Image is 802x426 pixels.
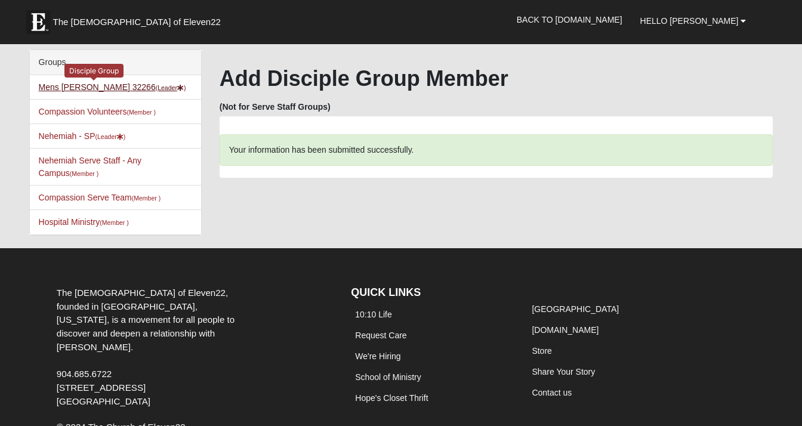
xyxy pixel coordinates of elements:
a: Nehemiah Serve Staff - Any Campus(Member ) [39,156,142,178]
a: The [DEMOGRAPHIC_DATA] of Eleven22 [20,4,259,34]
a: Mens [PERSON_NAME] 32266(Leader) [39,82,186,92]
span: The [DEMOGRAPHIC_DATA] of Eleven22 [53,16,221,28]
a: Request Care [355,331,406,340]
a: 10:10 Life [355,310,392,319]
a: Nehemiah - SP(Leader) [39,131,126,141]
h1: Add Disciple Group Member [220,66,773,91]
div: Groups [30,50,201,75]
a: [GEOGRAPHIC_DATA] [532,304,619,314]
small: (Member ) [100,219,128,226]
span: [GEOGRAPHIC_DATA] [57,396,150,406]
a: We're Hiring [355,351,400,361]
small: (Leader ) [156,84,186,91]
div: Disciple Group [64,64,124,78]
a: Compassion Volunteers(Member ) [39,107,156,116]
small: (Leader ) [95,133,126,140]
h5: (Not for Serve Staff Groups) [220,102,773,112]
a: Store [532,346,551,356]
a: School of Ministry [355,372,421,382]
a: Share Your Story [532,367,595,376]
a: Back to [DOMAIN_NAME] [508,5,631,35]
img: Eleven22 logo [26,10,50,34]
small: (Member ) [127,109,155,116]
span: Hello [PERSON_NAME] [640,16,739,26]
a: [DOMAIN_NAME] [532,325,599,335]
a: Hospital Ministry(Member ) [39,217,129,227]
div: The [DEMOGRAPHIC_DATA] of Eleven22, founded in [GEOGRAPHIC_DATA], [US_STATE], is a movement for a... [48,286,244,408]
small: (Member ) [132,195,161,202]
a: Hope's Closet Thrift [355,393,428,403]
span: Your information has been submitted successfully. [229,145,414,155]
a: Compassion Serve Team(Member ) [39,193,161,202]
h4: QUICK LINKS [351,286,510,300]
a: Hello [PERSON_NAME] [631,6,755,36]
small: (Member ) [70,170,98,177]
a: Contact us [532,388,572,397]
